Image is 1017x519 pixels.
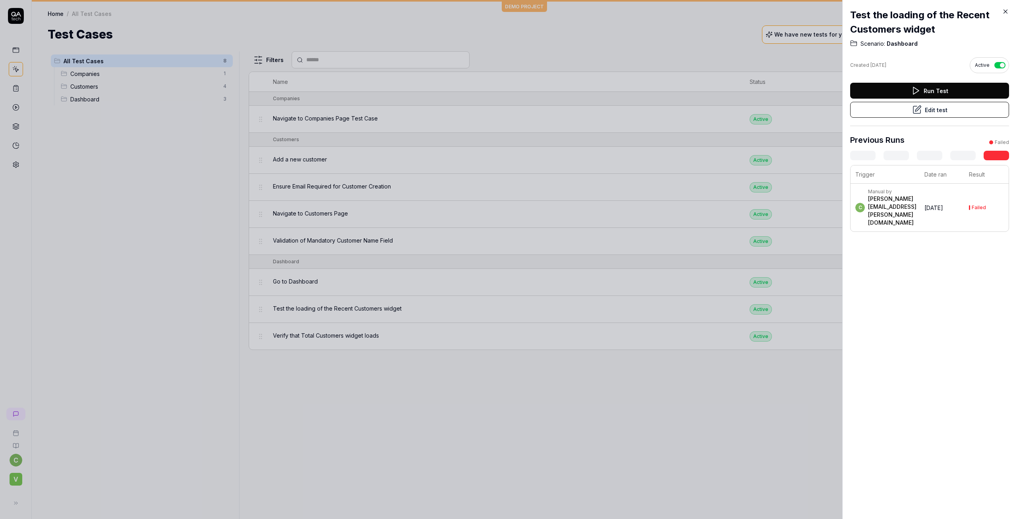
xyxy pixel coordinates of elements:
[850,8,1009,37] h2: Test the loading of the Recent Customers widget
[850,134,905,146] h3: Previous Runs
[860,40,885,48] span: Scenario:
[885,40,918,48] span: Dashboard
[868,189,916,195] div: Manual by
[868,195,916,227] div: [PERSON_NAME][EMAIL_ADDRESS][PERSON_NAME][DOMAIN_NAME]
[850,62,886,69] div: Created
[972,205,986,210] div: Failed
[975,62,990,69] span: Active
[920,165,964,184] th: Date ran
[870,62,886,68] time: [DATE]
[855,203,865,212] span: c
[964,165,1009,184] th: Result
[995,139,1009,146] div: Failed
[851,165,920,184] th: Trigger
[924,204,943,211] time: [DATE]
[850,83,1009,99] button: Run Test
[850,102,1009,118] button: Edit test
